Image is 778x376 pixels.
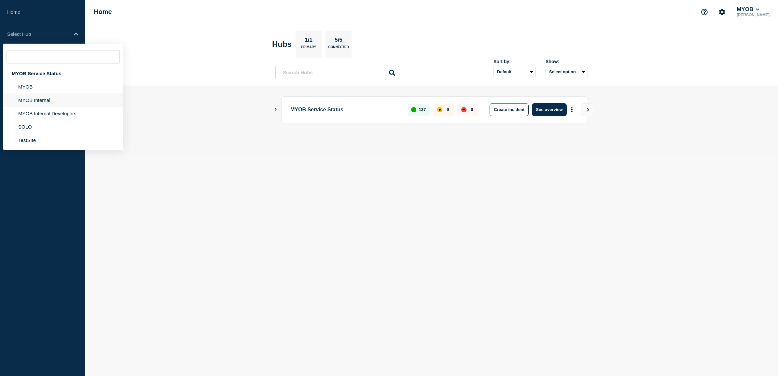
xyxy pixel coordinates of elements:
div: MYOB Service Status [3,67,123,80]
button: Support [698,5,711,19]
button: Show Connected Hubs [274,107,277,112]
p: [PERSON_NAME] [735,13,771,17]
div: affected [437,107,442,112]
li: MYOB [3,80,123,93]
button: View [581,103,594,116]
p: MYOB Service Status [290,103,400,116]
p: Select Hub [7,31,70,37]
p: 1/1 [302,37,315,45]
button: Select option [546,67,588,77]
p: Connected [328,45,349,52]
p: 0 [471,107,473,112]
p: 0 [447,107,449,112]
select: Sort by [493,67,536,77]
li: SOLO [3,120,123,133]
div: Show: [546,59,588,64]
li: TestSIte [3,133,123,147]
h1: Home [94,8,112,16]
button: More actions [568,104,576,116]
div: Sort by: [493,59,536,64]
button: MYOB [735,6,761,13]
button: See overview [532,103,566,116]
li: MYOB Internal [3,93,123,107]
input: Search Hubs [275,66,399,79]
button: Create incident [490,103,529,116]
p: 137 [419,107,426,112]
button: Account settings [715,5,729,19]
p: 5/5 [332,37,345,45]
li: MYOB Internal Developers [3,107,123,120]
p: Primary [301,45,316,52]
div: up [411,107,416,112]
div: down [461,107,466,112]
h2: Hubs [272,40,292,49]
